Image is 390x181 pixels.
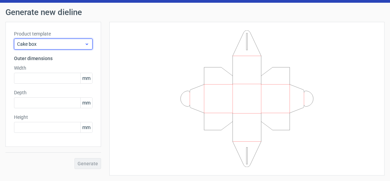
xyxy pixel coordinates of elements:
h1: Generate new dieline [5,8,385,16]
label: Product template [14,30,93,37]
label: Height [14,114,93,121]
span: mm [80,73,92,83]
label: Depth [14,89,93,96]
span: mm [80,122,92,133]
span: Cake box [17,41,84,47]
h3: Outer dimensions [14,55,93,62]
span: mm [80,98,92,108]
label: Width [14,65,93,71]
